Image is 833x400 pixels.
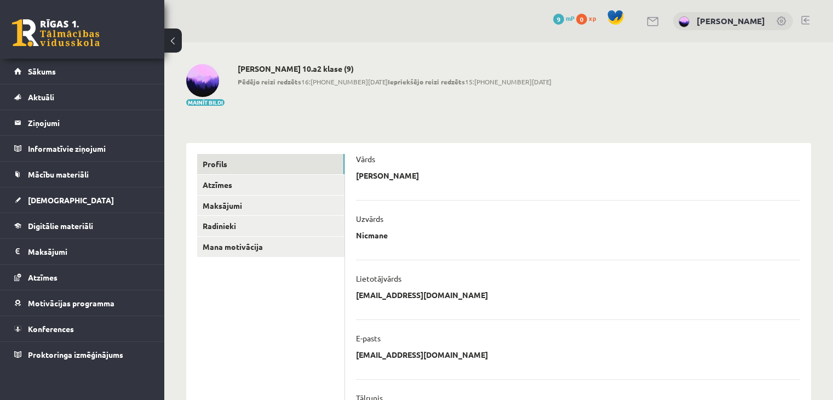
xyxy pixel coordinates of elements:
[238,64,551,73] h2: [PERSON_NAME] 10.a2 klase (9)
[28,350,123,359] span: Proktoringa izmēģinājums
[697,15,765,26] a: [PERSON_NAME]
[28,92,54,102] span: Aktuāli
[576,14,587,25] span: 0
[28,169,89,179] span: Mācību materiāli
[197,216,344,236] a: Radinieki
[14,136,151,161] a: Informatīvie ziņojumi
[14,265,151,290] a: Atzīmes
[356,290,488,300] p: [EMAIL_ADDRESS][DOMAIN_NAME]
[576,14,601,22] a: 0 xp
[553,14,575,22] a: 9 mP
[14,213,151,238] a: Digitālie materiāli
[197,196,344,216] a: Maksājumi
[566,14,575,22] span: mP
[28,136,151,161] legend: Informatīvie ziņojumi
[12,19,100,47] a: Rīgas 1. Tālmācības vidusskola
[197,237,344,257] a: Mana motivācija
[238,77,551,87] span: 16:[PHONE_NUMBER][DATE] 15:[PHONE_NUMBER][DATE]
[186,99,225,106] button: Mainīt bildi
[14,316,151,341] a: Konferences
[14,187,151,213] a: [DEMOGRAPHIC_DATA]
[356,170,419,180] p: [PERSON_NAME]
[28,110,151,135] legend: Ziņojumi
[28,221,93,231] span: Digitālie materiāli
[553,14,564,25] span: 9
[589,14,596,22] span: xp
[14,342,151,367] a: Proktoringa izmēģinājums
[14,162,151,187] a: Mācību materiāli
[356,214,383,224] p: Uzvārds
[14,239,151,264] a: Maksājumi
[238,77,301,86] b: Pēdējo reizi redzēts
[356,333,381,343] p: E-pasts
[356,350,488,359] p: [EMAIL_ADDRESS][DOMAIN_NAME]
[197,175,344,195] a: Atzīmes
[388,77,465,86] b: Iepriekšējo reizi redzēts
[14,59,151,84] a: Sākums
[14,84,151,110] a: Aktuāli
[14,290,151,316] a: Motivācijas programma
[28,324,74,334] span: Konferences
[197,154,344,174] a: Profils
[28,195,114,205] span: [DEMOGRAPHIC_DATA]
[28,272,58,282] span: Atzīmes
[28,239,151,264] legend: Maksājumi
[356,273,401,283] p: Lietotājvārds
[356,230,388,240] p: Nicmane
[28,298,114,308] span: Motivācijas programma
[186,64,219,97] img: Marija Nicmane
[28,66,56,76] span: Sākums
[679,16,690,27] img: Marija Nicmane
[356,154,375,164] p: Vārds
[14,110,151,135] a: Ziņojumi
